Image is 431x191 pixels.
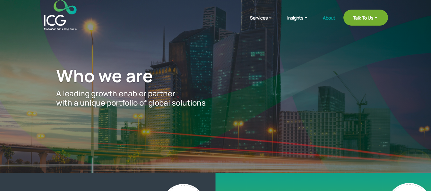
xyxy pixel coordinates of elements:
[343,10,388,26] a: Talk To Us
[56,64,153,87] span: Who we are
[56,89,375,107] p: A leading growth enabler partner with a unique portfolio of global solutions
[250,14,279,30] a: Services
[287,14,315,30] a: Insights
[323,15,335,30] a: About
